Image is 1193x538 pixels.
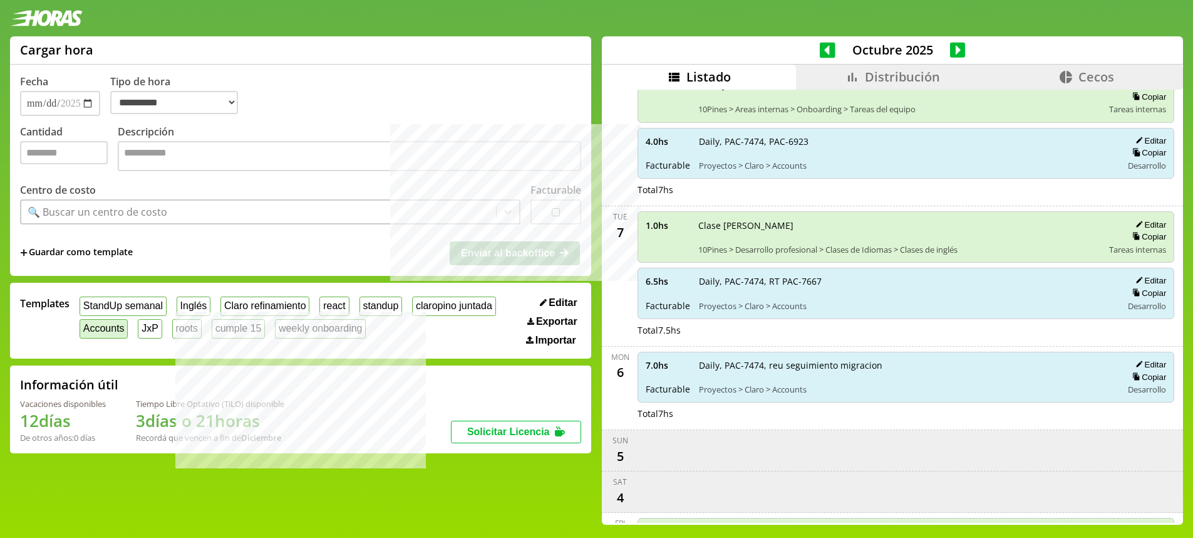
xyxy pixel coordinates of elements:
label: Descripción [118,125,581,174]
div: 6 [610,362,630,382]
span: Octubre 2025 [835,41,950,58]
span: 4.0 hs [646,135,690,147]
span: Proyectos > Claro > Accounts [699,160,1113,171]
button: cumple 15 [212,319,265,339]
button: weekly onboarding [275,319,366,339]
button: Editar [1132,219,1166,230]
span: 7.0 hs [646,359,690,371]
button: Editar [1132,135,1166,146]
button: Solicitar Licencia [451,421,581,443]
button: roots [172,319,202,339]
span: + [20,246,28,260]
span: +Guardar como template [20,246,133,260]
div: Sun [612,435,628,446]
div: Fri [615,518,625,529]
span: Editar [549,297,577,309]
button: react [319,297,349,316]
span: Solicitar Licencia [467,426,550,437]
span: 10Pines > Areas internas > Onboarding > Tareas del equipo [698,103,1100,115]
button: Accounts [80,319,128,339]
span: Proyectos > Claro > Accounts [699,300,1113,312]
textarea: Descripción [118,141,581,171]
button: Copiar [1128,147,1166,158]
button: Copiar [1128,288,1166,298]
span: Tareas internas [1109,244,1166,255]
div: Mon [611,352,629,362]
label: Cantidad [20,125,118,174]
img: logotipo [10,10,83,26]
button: Editar [1132,275,1166,286]
h1: Cargar hora [20,41,93,58]
span: Templates [20,297,70,310]
span: Daily, PAC-7474, RT PAC-7667 [699,275,1113,287]
span: Tareas internas [1109,103,1166,115]
button: Inglés [177,297,210,316]
button: Exportar [524,315,581,328]
div: Total 7.5 hs [638,324,1174,336]
button: Claro refinamiento [220,297,309,316]
div: scrollable content [602,90,1183,523]
div: Tue [613,211,627,222]
button: Copiar [1128,231,1166,242]
span: Desarrollo [1128,160,1166,171]
span: Desarrollo [1128,300,1166,312]
label: Fecha [20,75,48,88]
h1: 12 días [20,409,106,432]
div: 7 [610,222,630,242]
div: 🔍 Buscar un centro de costo [28,205,167,219]
span: Exportar [536,316,577,327]
div: Tiempo Libre Optativo (TiLO) disponible [136,398,284,409]
div: De otros años: 0 días [20,432,106,443]
div: Total 7 hs [638,408,1174,419]
label: Centro de costo [20,183,96,197]
button: Copiar [1128,92,1166,102]
div: 4 [610,487,630,507]
h2: Información útil [20,376,118,393]
div: 5 [610,446,630,466]
span: 6.5 hs [646,275,690,287]
span: Distribución [865,68,940,85]
span: Clase [PERSON_NAME] [698,219,1100,231]
span: Desarrollo [1128,384,1166,395]
label: Tipo de hora [110,75,248,116]
div: Recordá que vencen a fin de [136,432,284,443]
span: Proyectos > Claro > Accounts [699,384,1113,395]
div: Total 7 hs [638,184,1174,196]
span: Facturable [646,383,690,395]
span: Listado [686,68,731,85]
div: Vacaciones disponibles [20,398,106,409]
span: Cecos [1078,68,1114,85]
span: Daily, PAC-7474, PAC-6923 [699,135,1113,147]
b: Diciembre [241,432,281,443]
button: Editar [536,297,581,309]
button: Copiar [1128,372,1166,382]
span: Facturable [646,300,690,312]
input: Cantidad [20,141,108,164]
button: claropino juntada [412,297,495,316]
span: Facturable [646,159,690,171]
button: Editar [1132,359,1166,370]
span: 1.0 hs [646,219,689,231]
div: Sat [613,477,627,487]
span: Importar [535,335,576,346]
select: Tipo de hora [110,91,238,114]
button: JxP [138,319,162,339]
button: StandUp semanal [80,297,167,316]
h1: 3 días o 21 horas [136,409,284,432]
label: Facturable [530,183,581,197]
button: standup [359,297,403,316]
span: Daily, PAC-7474, reu seguimiento migracion [699,359,1113,371]
span: 10Pines > Desarrollo profesional > Clases de Idiomas > Clases de inglés [698,244,1100,255]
